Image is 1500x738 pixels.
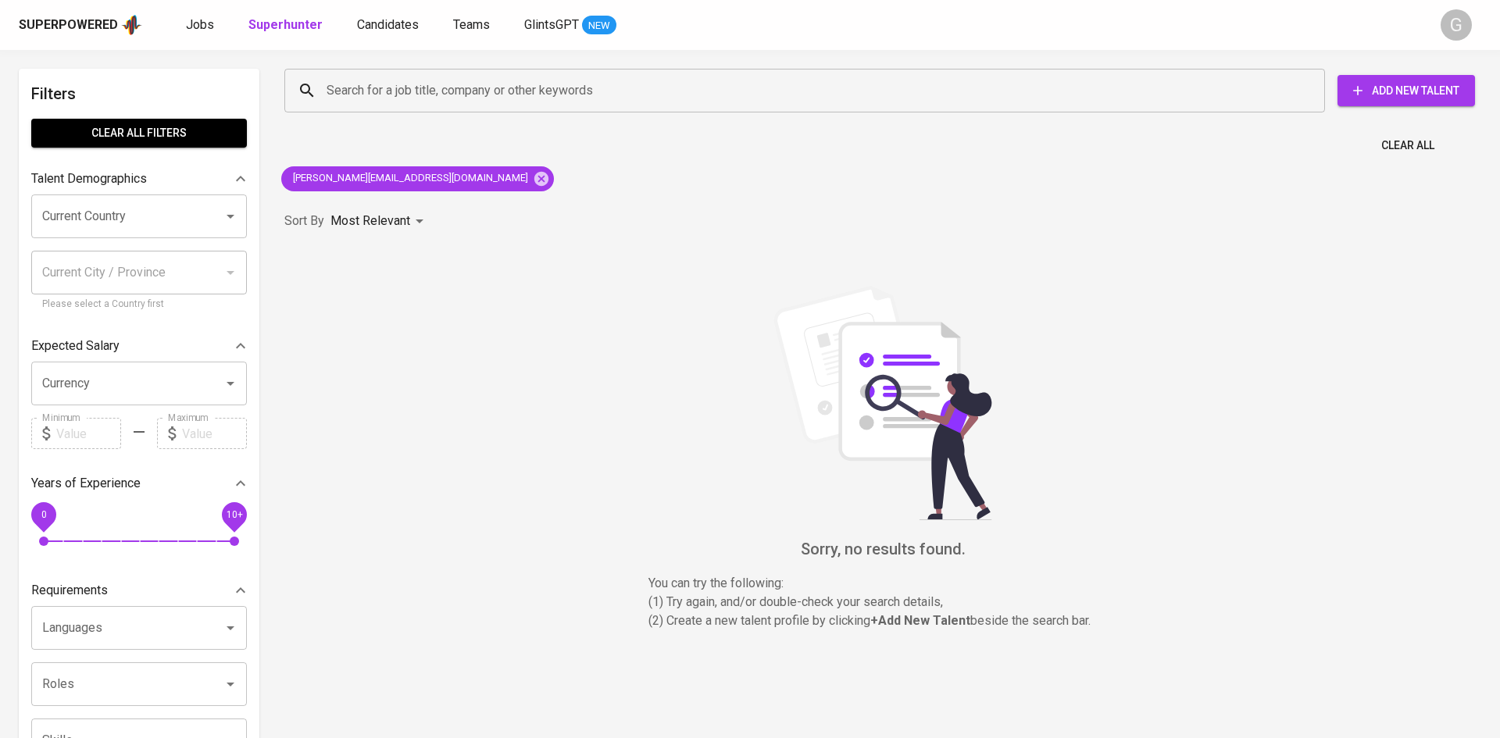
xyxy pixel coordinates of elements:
b: + Add New Talent [870,613,970,628]
a: Candidates [357,16,422,35]
div: [PERSON_NAME][EMAIL_ADDRESS][DOMAIN_NAME] [281,166,554,191]
p: Expected Salary [31,337,120,355]
button: Clear All [1375,131,1441,160]
span: [PERSON_NAME][EMAIL_ADDRESS][DOMAIN_NAME] [281,171,537,186]
div: G [1441,9,1472,41]
p: Years of Experience [31,474,141,493]
a: Superpoweredapp logo [19,13,142,37]
p: Requirements [31,581,108,600]
input: Value [56,418,121,449]
p: Sort By [284,212,324,230]
span: Clear All [1381,136,1434,155]
button: Open [220,373,241,394]
div: Superpowered [19,16,118,34]
span: 0 [41,509,46,520]
div: Most Relevant [330,207,429,236]
input: Value [182,418,247,449]
b: Superhunter [248,17,323,32]
button: Open [220,205,241,227]
a: GlintsGPT NEW [524,16,616,35]
span: Add New Talent [1350,81,1462,101]
button: Open [220,617,241,639]
p: Talent Demographics [31,169,147,188]
p: You can try the following : [648,574,1117,593]
h6: Sorry, no results found. [284,537,1481,562]
span: GlintsGPT [524,17,579,32]
img: file_searching.svg [766,286,1000,520]
span: NEW [582,18,616,34]
img: app logo [121,13,142,37]
button: Open [220,673,241,695]
a: Jobs [186,16,217,35]
span: Teams [453,17,490,32]
p: Please select a Country first [42,297,236,312]
div: Talent Demographics [31,163,247,194]
span: Jobs [186,17,214,32]
div: Years of Experience [31,468,247,499]
span: 10+ [226,509,242,520]
span: Candidates [357,17,419,32]
span: Clear All filters [44,123,234,143]
p: (1) Try again, and/or double-check your search details, [648,593,1117,611]
p: Most Relevant [330,212,410,230]
button: Add New Talent [1337,75,1475,106]
p: (2) Create a new talent profile by clicking beside the search bar. [648,611,1117,630]
div: Requirements [31,575,247,606]
a: Superhunter [248,16,326,35]
h6: Filters [31,81,247,106]
a: Teams [453,16,493,35]
button: Clear All filters [31,119,247,148]
div: Expected Salary [31,330,247,362]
